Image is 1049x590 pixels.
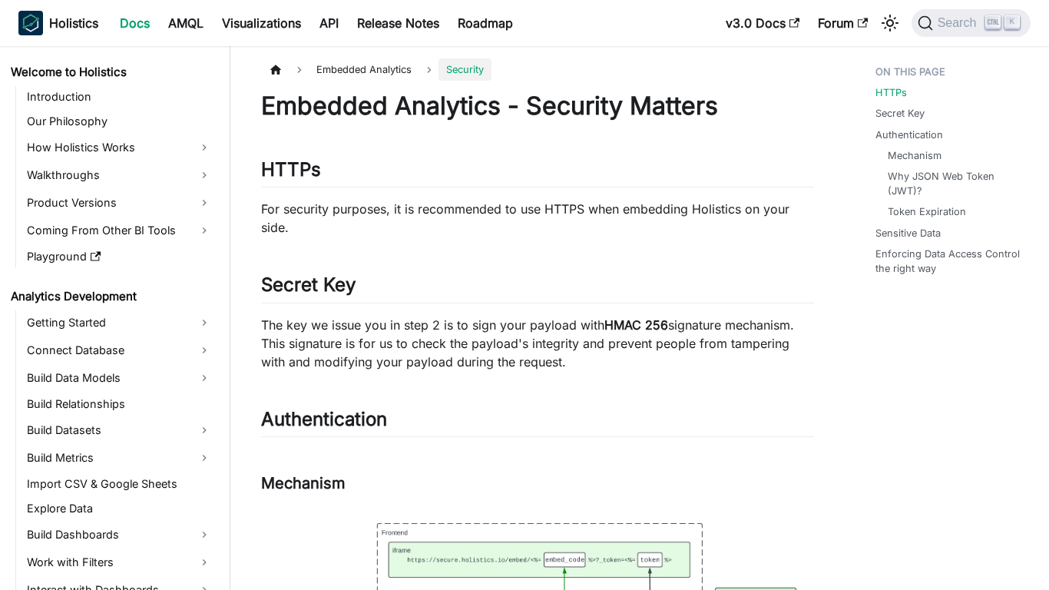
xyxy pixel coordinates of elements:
[875,226,941,240] a: Sensitive Data
[875,128,943,142] a: Authentication
[22,338,217,363] a: Connect Database
[18,11,43,35] img: Holistics
[22,522,217,547] a: Build Dashboards
[888,204,966,219] a: Token Expiration
[261,474,814,493] h3: Mechanism
[809,11,877,35] a: Forum
[22,446,217,470] a: Build Metrics
[22,310,217,335] a: Getting Started
[6,61,217,83] a: Welcome to Holistics
[912,9,1031,37] button: Search (Ctrl+K)
[111,11,159,35] a: Docs
[261,408,814,437] h2: Authentication
[933,16,986,30] span: Search
[261,316,814,371] p: The key we issue you in step 2 is to sign your payload with signature mechanism. This signature i...
[22,418,217,442] a: Build Datasets
[22,191,217,215] a: Product Versions
[22,498,217,519] a: Explore Data
[875,106,925,121] a: Secret Key
[261,58,814,81] nav: Breadcrumbs
[888,148,941,163] a: Mechanism
[261,200,814,237] p: For security purposes, it is recommended to use HTTPS when embedding Holistics on your side.
[1004,15,1020,29] kbd: K
[261,273,814,303] h2: Secret Key
[310,11,348,35] a: API
[875,247,1025,276] a: Enforcing Data Access Control the right way
[49,14,98,32] b: Holistics
[261,158,814,187] h2: HTTPs
[18,11,98,35] a: HolisticsHolistics
[213,11,310,35] a: Visualizations
[438,58,491,81] span: Security
[159,11,213,35] a: AMQL
[22,86,217,108] a: Introduction
[22,393,217,415] a: Build Relationships
[22,366,217,390] a: Build Data Models
[309,58,419,81] span: Embedded Analytics
[261,91,814,121] h1: Embedded Analytics - Security Matters
[22,550,217,575] a: Work with Filters
[22,246,217,267] a: Playground
[22,163,217,187] a: Walkthroughs
[22,218,217,243] a: Coming From Other BI Tools
[22,473,217,495] a: Import CSV & Google Sheets
[604,317,668,333] strong: HMAC 256
[261,58,290,81] a: Home page
[716,11,809,35] a: v3.0 Docs
[875,85,907,100] a: HTTPs
[448,11,522,35] a: Roadmap
[888,169,1019,198] a: Why JSON Web Token (JWT)?
[6,286,217,307] a: Analytics Development
[22,135,217,160] a: How Holistics Works
[878,11,902,35] button: Switch between dark and light mode (currently light mode)
[348,11,448,35] a: Release Notes
[22,111,217,132] a: Our Philosophy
